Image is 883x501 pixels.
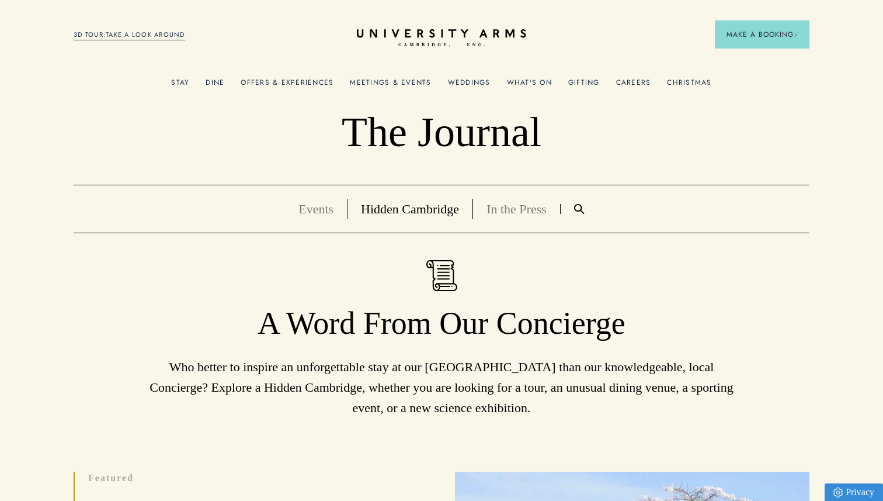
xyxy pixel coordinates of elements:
[171,78,189,94] a: Stay
[74,108,809,158] p: The Journal
[298,202,333,216] a: Events
[448,78,491,94] a: Weddings
[616,78,651,94] a: Careers
[150,357,733,419] p: Who better to inspire an unforgettable stay at our [GEOGRAPHIC_DATA] than our knowledgeable, loca...
[361,202,459,216] a: Hidden Cambridge
[715,20,809,49] button: Make a BookingArrow icon
[350,78,431,94] a: Meetings & Events
[568,78,600,94] a: Gifting
[825,483,883,501] a: Privacy
[486,202,547,216] a: In the Press
[206,78,224,94] a: Dine
[574,204,585,214] img: Search
[507,78,552,94] a: What's On
[74,30,185,40] a: 3D TOUR:TAKE A LOOK AROUND
[357,29,526,47] a: Home
[726,29,798,40] span: Make a Booking
[667,78,711,94] a: Christmas
[561,204,598,214] a: Search
[241,78,333,94] a: Offers & Experiences
[426,260,457,291] img: A Word From Our Concierge
[75,472,415,485] p: Featured
[74,305,809,343] h1: A Word From Our Concierge
[833,488,843,497] img: Privacy
[794,33,798,37] img: Arrow icon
